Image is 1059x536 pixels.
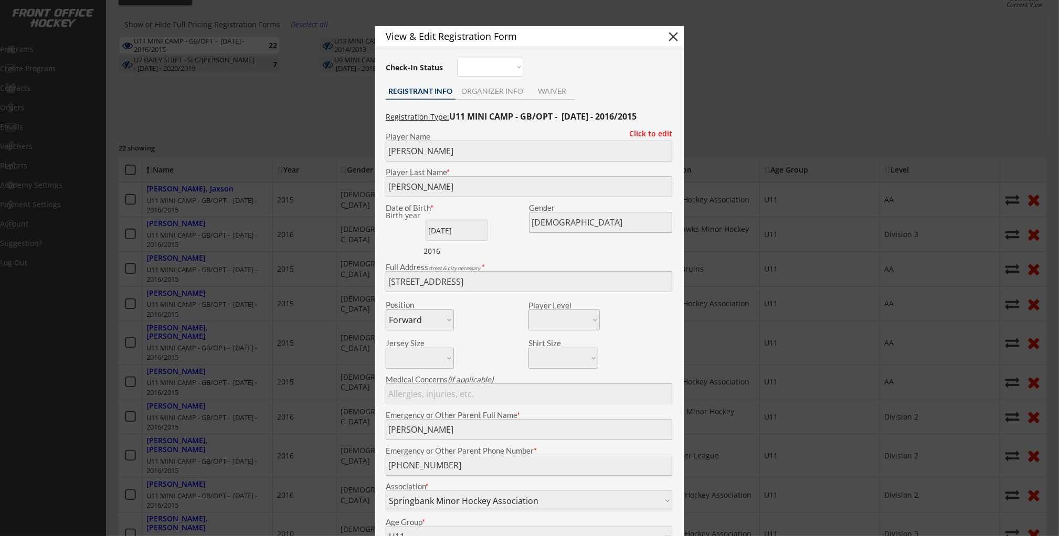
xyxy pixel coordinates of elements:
[386,339,440,347] div: Jersey Size
[386,301,440,309] div: Position
[386,88,456,95] div: REGISTRANT INFO
[665,29,681,45] button: close
[528,302,600,309] div: Player Level
[386,447,672,455] div: Emergency or Other Parent Phone Number
[386,64,445,71] div: Check-In Status
[386,112,449,122] u: Registration Type:
[529,204,672,212] div: Gender
[448,374,493,384] em: (if applicable)
[386,204,454,212] div: Date of Birth
[423,246,489,256] div: 2016
[386,263,672,271] div: Full Address
[386,411,672,419] div: Emergency or Other Parent Full Name
[386,271,672,292] input: Street, City, Province/State
[386,212,451,220] div: We are transitioning the system to collect and store date of birth instead of just birth year to ...
[428,265,480,271] em: street & city necessary
[386,133,672,141] div: Player Name
[456,88,529,95] div: ORGANIZER INFO
[386,376,672,383] div: Medical Concerns
[529,88,575,95] div: WAIVER
[528,339,583,347] div: Shirt Size
[449,111,637,122] strong: U11 MINI CAMP - GB/OPT - [DATE] - 2016/2015
[386,483,672,490] div: Association
[621,130,672,137] div: Click to edit
[386,383,672,404] input: Allergies, injuries, etc.
[386,212,451,219] div: Birth year
[386,518,672,526] div: Age Group
[386,168,672,176] div: Player Last Name
[386,31,647,41] div: View & Edit Registration Form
